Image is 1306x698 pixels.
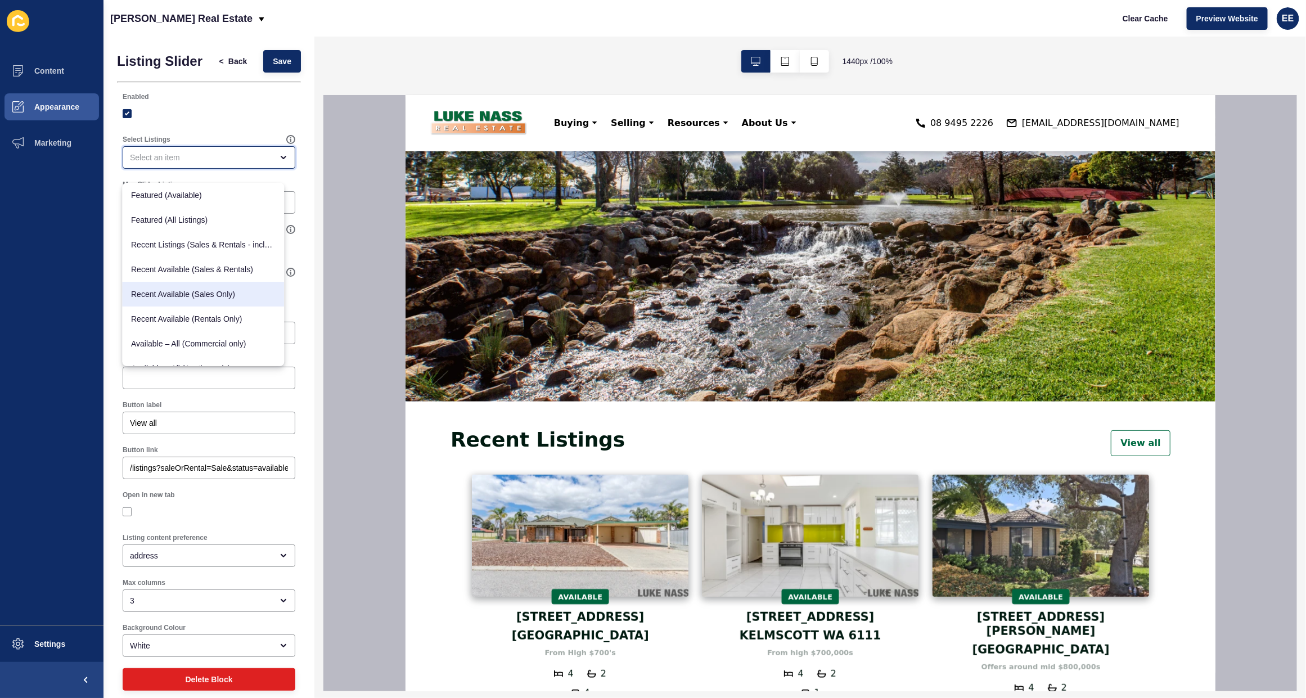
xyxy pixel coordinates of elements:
[123,578,165,587] label: Max columns
[527,380,744,502] img: Listing image
[228,56,247,67] span: Back
[527,515,744,562] a: [STREET_ADDRESS][PERSON_NAME] [GEOGRAPHIC_DATA]
[527,548,744,562] h4: [GEOGRAPHIC_DATA]
[132,363,276,374] span: Available – All (Auction only)
[336,22,382,33] span: About Us
[132,239,276,250] span: Recent Listings (Sales & Rentals - including sold & leased)
[334,515,476,548] a: [STREET_ADDRESS] KELMSCOTT WA 6111
[123,589,295,612] div: open menu
[132,264,276,275] span: Recent Available (Sales & Rentals)
[106,515,244,529] h4: [STREET_ADDRESS]
[575,566,695,577] p: Offers around mid $800,000s
[330,22,391,34] div: About Us
[705,335,765,361] a: View all
[123,668,295,691] button: Delete Block
[132,190,276,201] span: Featured (Available)
[527,515,744,543] h4: [STREET_ADDRESS][PERSON_NAME]
[146,494,204,509] div: Available
[123,544,295,567] div: open menu
[1282,13,1294,24] span: EE
[655,586,661,600] p: 2
[123,490,175,499] label: Open in new tab
[123,634,295,657] div: open menu
[110,4,253,33] p: [PERSON_NAME] Real Estate
[123,92,149,101] label: Enabled
[66,380,283,502] img: Listing image
[334,534,476,548] h4: KELMSCOTT WA 6111
[106,534,244,548] h4: [GEOGRAPHIC_DATA]
[219,56,224,67] span: <
[393,572,398,586] p: 4
[409,591,415,605] p: 1
[117,53,202,69] h1: Listing Slider
[195,572,201,586] p: 2
[843,56,893,67] span: 1440 px / 100 %
[123,623,186,632] label: Background Colour
[132,289,276,300] span: Recent Available (Sales Only)
[142,22,199,34] div: Buying
[106,515,244,548] a: [STREET_ADDRESS] [GEOGRAPHIC_DATA]
[376,494,434,509] div: Available
[1187,7,1268,30] button: Preview Website
[255,22,330,34] div: Resources
[123,180,184,189] label: Max Slider Listings
[139,552,210,563] p: From High $700's
[263,50,301,73] button: Save
[162,572,168,586] p: 4
[132,338,276,349] span: Available – All (Commercial only)
[210,50,257,73] button: <Back
[123,445,158,454] label: Button link
[525,21,588,35] span: 08 9495 2226
[123,135,170,144] label: Select Listings
[148,22,183,33] span: Buying
[132,214,276,226] span: Featured (All Listings)
[185,674,232,685] span: Delete Block
[362,552,448,563] p: From high $700,000s
[511,23,588,33] a: 08 9495 2226
[425,572,431,586] p: 2
[199,22,255,34] div: Selling
[123,146,295,169] div: close menu
[22,13,124,42] img: logo
[132,313,276,325] span: Recent Available (Rentals Only)
[22,3,124,53] a: logo
[262,22,314,33] span: Resources
[123,400,161,409] label: Button label
[45,334,219,356] h2: Recent Listings
[623,586,628,600] p: 4
[296,380,513,502] img: Listing image
[616,21,774,35] span: [EMAIL_ADDRESS][DOMAIN_NAME]
[273,56,291,67] span: Save
[606,494,664,509] div: Available
[205,22,240,33] span: Selling
[334,515,476,529] h4: [STREET_ADDRESS]
[1113,7,1178,30] button: Clear Cache
[179,591,184,605] p: 4
[601,23,774,33] a: [EMAIL_ADDRESS][DOMAIN_NAME]
[1123,13,1168,24] span: Clear Cache
[1196,13,1258,24] span: Preview Website
[123,533,208,542] label: Listing content preference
